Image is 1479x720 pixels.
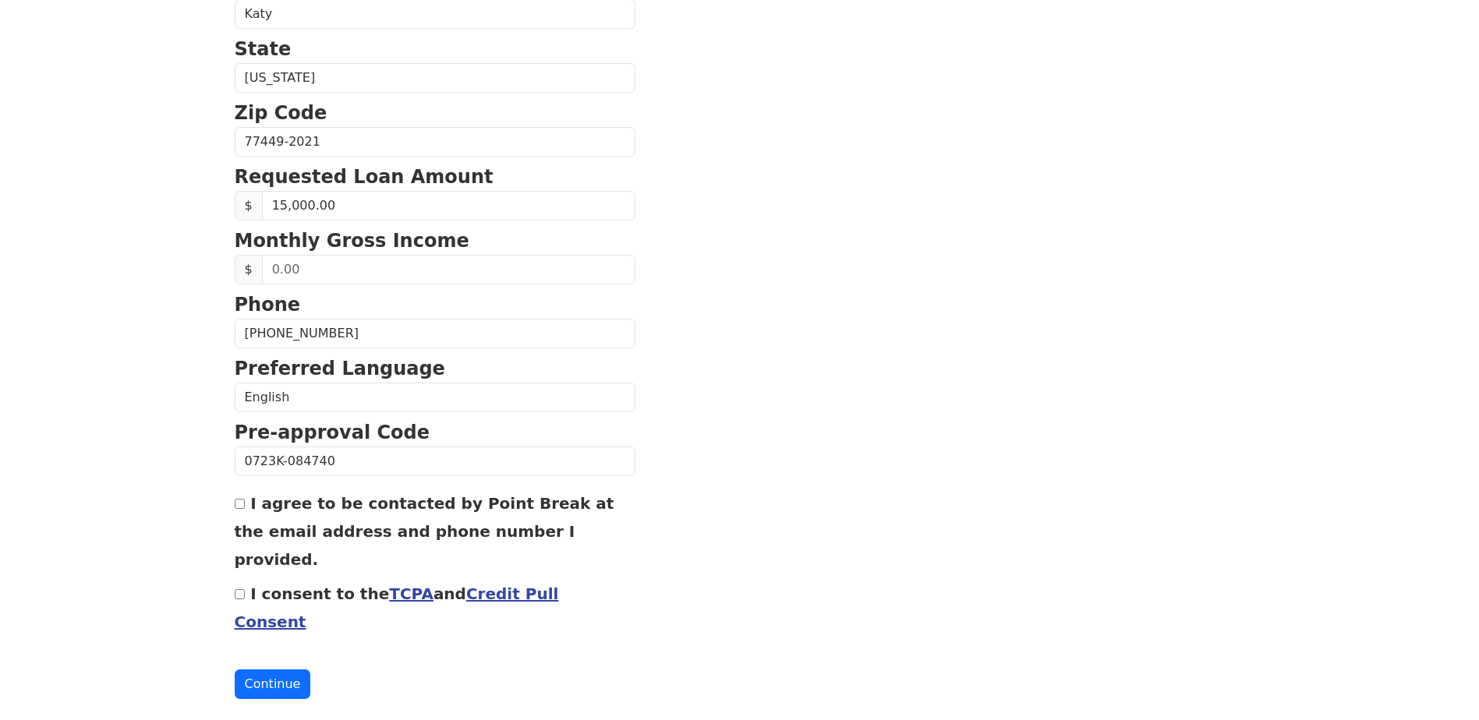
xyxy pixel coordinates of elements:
p: Monthly Gross Income [235,227,635,255]
strong: Phone [235,294,301,316]
input: Phone [235,319,635,348]
strong: State [235,38,292,60]
strong: Preferred Language [235,358,445,379]
label: I consent to the and [235,584,559,631]
input: Pre-approval Code [235,446,635,476]
strong: Pre-approval Code [235,422,430,443]
button: Continue [235,669,311,699]
a: TCPA [389,584,433,603]
span: $ [235,255,263,284]
input: Zip Code [235,127,635,157]
strong: Zip Code [235,102,327,124]
input: 0.00 [262,255,635,284]
input: 0.00 [262,191,635,221]
label: I agree to be contacted by Point Break at the email address and phone number I provided. [235,494,614,569]
strong: Requested Loan Amount [235,166,494,188]
span: $ [235,191,263,221]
